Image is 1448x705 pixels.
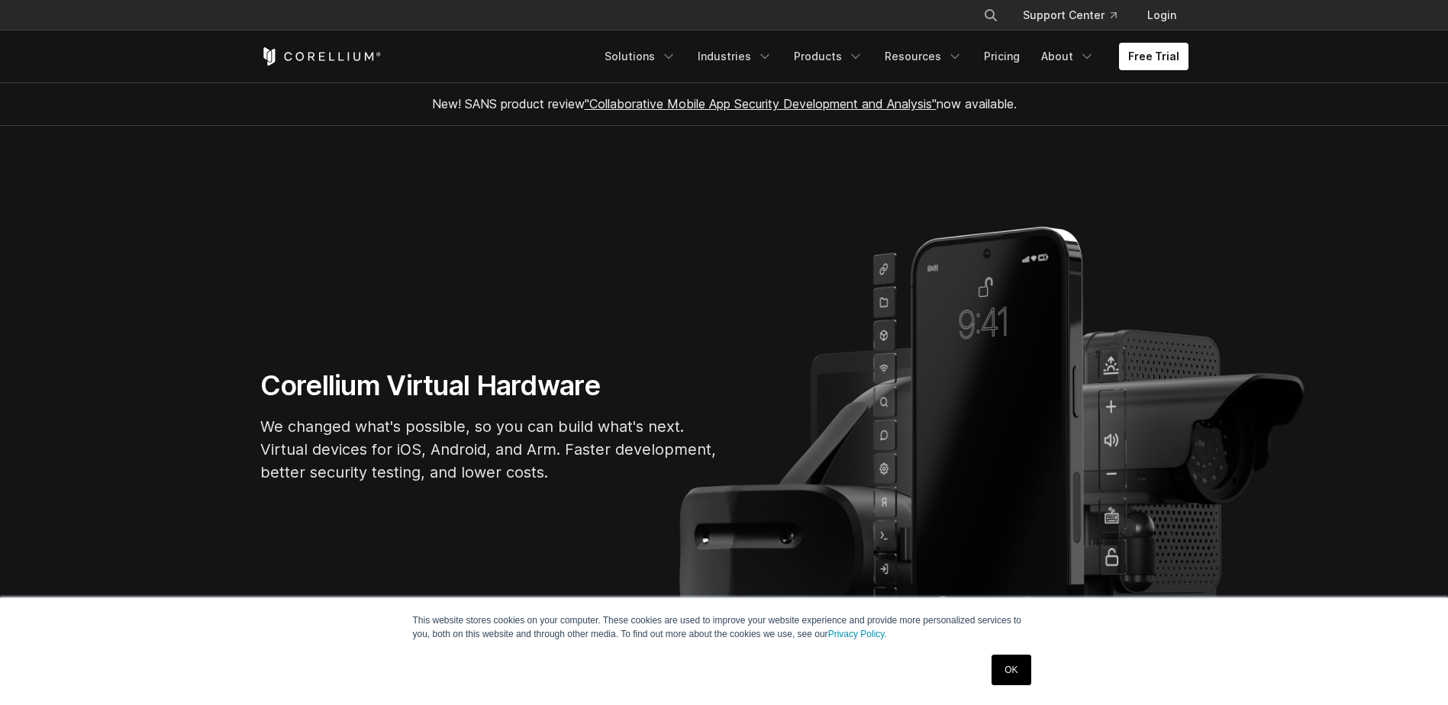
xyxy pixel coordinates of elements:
[876,43,972,70] a: Resources
[595,43,685,70] a: Solutions
[413,613,1036,641] p: This website stores cookies on your computer. These cookies are used to improve your website expe...
[1135,2,1188,29] a: Login
[828,629,887,639] a: Privacy Policy.
[785,43,872,70] a: Products
[975,43,1029,70] a: Pricing
[260,369,718,403] h1: Corellium Virtual Hardware
[595,43,1188,70] div: Navigation Menu
[992,655,1030,685] a: OK
[965,2,1188,29] div: Navigation Menu
[689,43,782,70] a: Industries
[1119,43,1188,70] a: Free Trial
[260,415,718,484] p: We changed what's possible, so you can build what's next. Virtual devices for iOS, Android, and A...
[977,2,1005,29] button: Search
[432,96,1017,111] span: New! SANS product review now available.
[1032,43,1104,70] a: About
[260,47,382,66] a: Corellium Home
[585,96,937,111] a: "Collaborative Mobile App Security Development and Analysis"
[1011,2,1129,29] a: Support Center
